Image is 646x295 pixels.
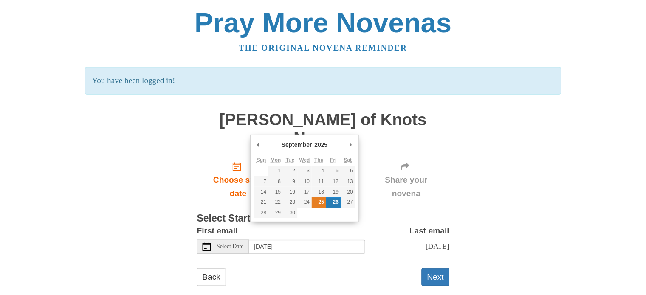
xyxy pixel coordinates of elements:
span: Choose start date [207,173,274,201]
button: 8 [271,177,285,187]
button: 27 [344,198,358,208]
button: 22 [271,198,285,208]
button: 23 [286,198,300,208]
a: Choose start date [199,155,282,206]
span: [DATE] [430,243,454,252]
button: Previous Month [257,138,265,151]
input: Use the arrow keys to pick a date [251,241,369,255]
button: 19 [329,187,344,198]
p: You have been logged in! [86,67,566,94]
button: 17 [300,187,315,198]
button: 15 [271,187,285,198]
button: 1 [271,166,285,177]
abbr: Sunday [259,157,269,163]
h1: [PERSON_NAME] of Knots Novena [199,111,454,147]
button: 28 [257,208,271,219]
abbr: Saturday [347,157,355,163]
div: 2025 [316,138,332,151]
button: Next Month [350,138,358,151]
button: 25 [315,198,329,208]
button: 4 [315,166,329,177]
button: 6 [344,166,358,177]
button: 10 [300,177,315,187]
button: 7 [257,177,271,187]
a: Pray More Novenas [197,6,456,37]
a: Back [199,270,228,287]
h3: Select Start Date [199,214,454,225]
button: Next [426,270,454,287]
div: Click "Next" to confirm your start date first. [367,155,454,206]
button: 21 [257,198,271,208]
label: First email [199,225,240,239]
button: 3 [300,166,315,177]
button: 2 [286,166,300,177]
abbr: Friday [333,157,340,163]
button: 16 [286,187,300,198]
button: 13 [344,177,358,187]
button: 24 [300,198,315,208]
button: 5 [329,166,344,177]
button: 29 [271,208,285,219]
a: The original novena reminder [241,42,412,51]
div: September [283,138,316,151]
button: 26 [329,198,344,208]
abbr: Wednesday [302,157,313,163]
button: 12 [329,177,344,187]
button: 18 [315,187,329,198]
span: Share your novena [375,173,445,201]
label: Last email [413,225,454,239]
button: 9 [286,177,300,187]
span: Select Date [219,245,246,251]
button: 11 [315,177,329,187]
button: 30 [286,208,300,219]
abbr: Tuesday [288,157,297,163]
button: 20 [344,187,358,198]
abbr: Monday [273,157,284,163]
abbr: Thursday [317,157,327,163]
button: 14 [257,187,271,198]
